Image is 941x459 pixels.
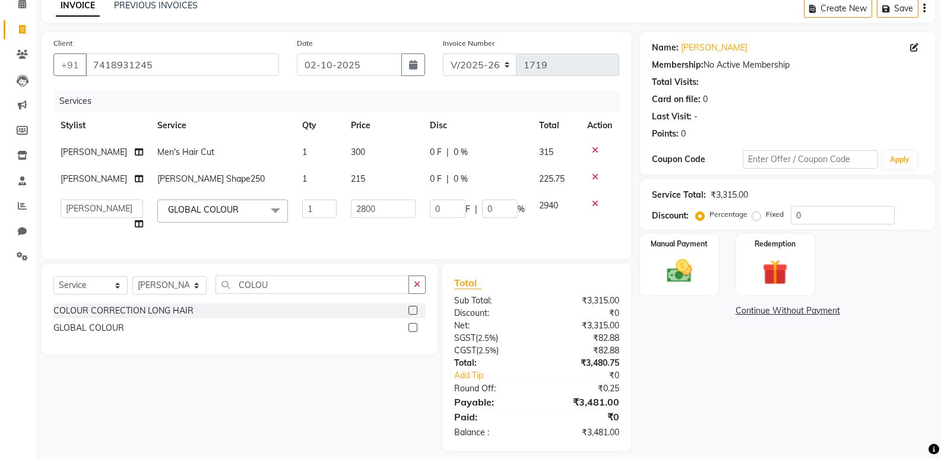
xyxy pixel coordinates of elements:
div: ( ) [445,344,537,357]
label: Manual Payment [651,239,708,249]
div: ₹3,315.00 [537,319,628,332]
div: ₹0 [537,307,628,319]
div: Points: [652,128,679,140]
a: Continue Without Payment [642,305,933,317]
input: Enter Offer / Coupon Code [743,150,878,169]
div: - [694,110,698,123]
span: % [518,203,525,216]
div: COLOUR CORRECTION LONG HAIR [53,305,194,317]
span: 315 [539,147,553,157]
button: Apply [883,151,917,169]
div: ₹3,480.75 [537,357,628,369]
a: Add Tip [445,369,552,382]
label: Percentage [709,209,747,220]
span: [PERSON_NAME] [61,173,127,184]
img: _gift.svg [755,257,796,288]
span: | [446,173,449,185]
span: [PERSON_NAME] Shape250 [157,173,265,184]
div: Service Total: [652,189,706,201]
label: Redemption [755,239,796,249]
span: [PERSON_NAME] [61,147,127,157]
div: ₹3,481.00 [537,395,628,409]
input: Search by Name/Mobile/Email/Code [85,53,279,76]
span: 1 [302,173,307,184]
span: Men's Hair Cut [157,147,214,157]
label: Invoice Number [443,38,495,49]
div: Sub Total: [445,295,537,307]
th: Qty [295,112,344,139]
span: 2940 [539,200,558,211]
div: ₹3,315.00 [711,189,748,201]
span: 0 % [454,173,468,185]
a: [PERSON_NAME] [681,42,747,54]
div: 0 [703,93,708,106]
img: _cash.svg [659,257,700,286]
span: 1 [302,147,307,157]
label: Date [297,38,313,49]
span: Total [454,277,481,289]
label: Client [53,38,72,49]
div: Name: [652,42,679,54]
span: F [465,203,470,216]
span: 2.5% [479,346,496,355]
div: Balance : [445,426,537,439]
div: Card on file: [652,93,701,106]
span: 0 F [430,146,442,159]
span: CGST [454,345,476,356]
th: Service [150,112,295,139]
span: GLOBAL COLOUR [168,204,239,215]
button: +91 [53,53,87,76]
div: ₹0 [552,369,628,382]
span: | [475,203,477,216]
div: Total: [445,357,537,369]
div: ₹3,315.00 [537,295,628,307]
span: 0 % [454,146,468,159]
div: Round Off: [445,382,537,395]
div: Discount: [652,210,689,222]
div: Total Visits: [652,76,699,88]
th: Action [580,112,619,139]
input: Search or Scan [216,276,409,294]
div: Services [55,90,628,112]
th: Total [532,112,580,139]
div: GLOBAL COLOUR [53,322,124,334]
div: ₹82.88 [537,332,628,344]
span: 225.75 [539,173,565,184]
th: Stylist [53,112,150,139]
div: Coupon Code [652,153,742,166]
div: Payable: [445,395,537,409]
th: Price [344,112,423,139]
span: | [446,146,449,159]
div: ₹0.25 [537,382,628,395]
span: 215 [351,173,365,184]
div: ( ) [445,332,537,344]
span: SGST [454,333,476,343]
span: 0 F [430,173,442,185]
div: Membership: [652,59,704,71]
div: Net: [445,319,537,332]
a: x [239,204,244,215]
div: No Active Membership [652,59,923,71]
span: 300 [351,147,365,157]
div: Paid: [445,410,537,424]
span: 2.5% [478,333,496,343]
div: Last Visit: [652,110,692,123]
th: Disc [423,112,532,139]
div: ₹3,481.00 [537,426,628,439]
div: 0 [681,128,686,140]
div: ₹82.88 [537,344,628,357]
label: Fixed [766,209,784,220]
div: ₹0 [537,410,628,424]
div: Discount: [445,307,537,319]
